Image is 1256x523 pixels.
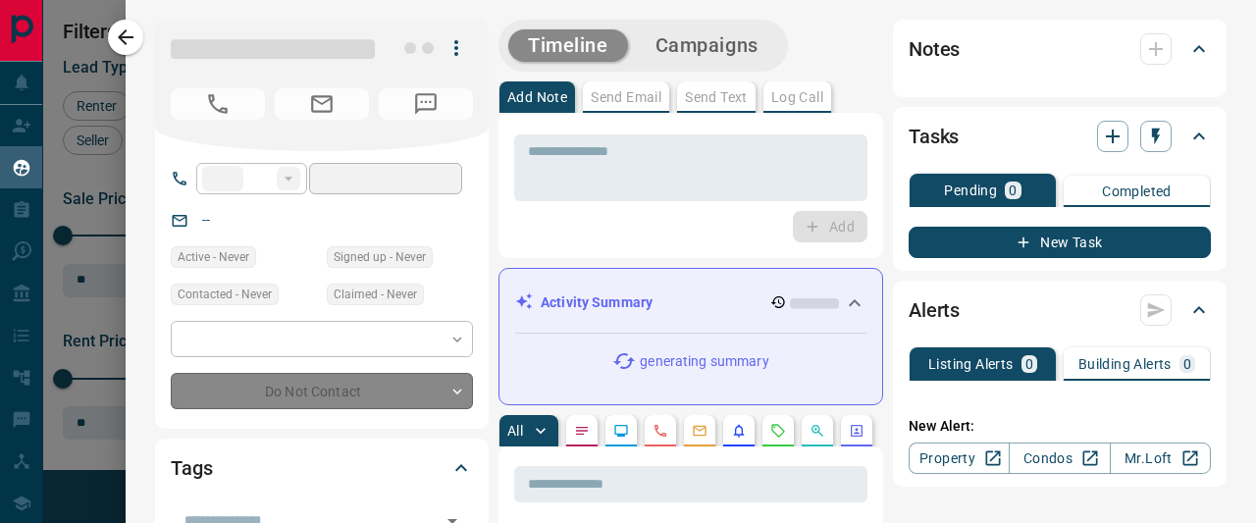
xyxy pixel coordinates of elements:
p: Activity Summary [541,292,653,313]
p: 0 [1025,357,1033,371]
span: Signed up - Never [334,247,426,267]
div: Do Not Contact [171,373,473,409]
p: 0 [1009,183,1017,197]
svg: Calls [653,423,668,439]
svg: Emails [692,423,707,439]
a: Property [909,443,1010,474]
p: Completed [1102,184,1172,198]
p: Building Alerts [1078,357,1172,371]
p: 0 [1183,357,1191,371]
svg: Lead Browsing Activity [613,423,629,439]
a: -- [202,212,210,228]
h2: Notes [909,33,960,65]
div: Alerts [909,287,1211,334]
span: No Number [171,88,265,120]
span: No Number [379,88,473,120]
a: Condos [1009,443,1110,474]
span: Claimed - Never [334,285,417,304]
svg: Notes [574,423,590,439]
button: Timeline [508,29,628,62]
p: generating summary [640,351,768,372]
div: Activity Summary [515,285,866,321]
svg: Agent Actions [849,423,864,439]
p: New Alert: [909,416,1211,437]
span: Contacted - Never [178,285,272,304]
div: Tasks [909,113,1211,160]
p: Pending [944,183,997,197]
div: Notes [909,26,1211,73]
p: Listing Alerts [928,357,1014,371]
div: Tags [171,445,473,492]
h2: Tasks [909,121,959,152]
span: Active - Never [178,247,249,267]
p: All [507,424,523,438]
span: No Email [275,88,369,120]
a: Mr.Loft [1110,443,1211,474]
button: New Task [909,227,1211,258]
svg: Opportunities [810,423,825,439]
svg: Requests [770,423,786,439]
h2: Tags [171,452,212,484]
h2: Alerts [909,294,960,326]
button: Campaigns [636,29,778,62]
svg: Listing Alerts [731,423,747,439]
p: Add Note [507,90,567,104]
